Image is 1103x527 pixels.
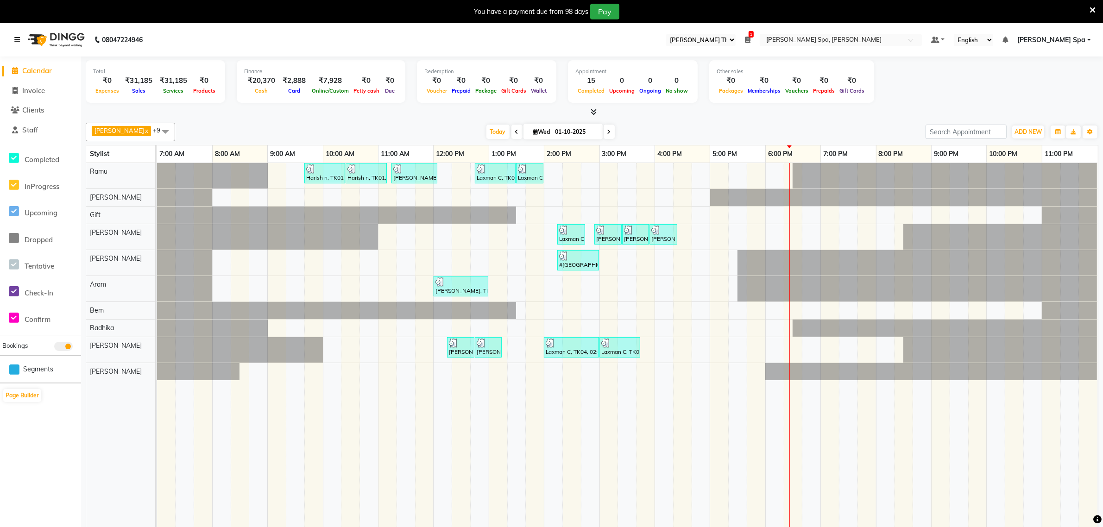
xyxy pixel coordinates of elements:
[434,147,466,161] a: 12:00 PM
[90,324,114,332] span: Radhika
[144,127,148,134] a: x
[473,88,499,94] span: Package
[2,105,79,116] a: Clients
[382,75,398,86] div: ₹0
[529,75,549,86] div: ₹0
[25,208,57,217] span: Upcoming
[279,75,309,86] div: ₹2,888
[575,68,690,75] div: Appointment
[544,147,574,161] a: 2:00 PM
[3,389,41,402] button: Page Builder
[93,68,218,75] div: Total
[424,88,449,94] span: Voucher
[309,75,351,86] div: ₹7,928
[1042,147,1075,161] a: 11:00 PM
[244,68,398,75] div: Finance
[2,342,28,349] span: Bookings
[268,147,297,161] a: 9:00 AM
[25,262,54,270] span: Tentative
[558,226,584,243] div: Laxman C, TK04, 02:15 PM-02:45 PM, Short treatment - Foot Reflexology 30 min
[590,4,619,19] button: Pay
[121,75,156,86] div: ₹31,185
[663,88,690,94] span: No show
[244,75,279,86] div: ₹20,370
[25,289,53,297] span: Check-In
[717,75,745,86] div: ₹0
[93,88,121,94] span: Expenses
[745,88,783,94] span: Memberships
[90,254,142,263] span: [PERSON_NAME]
[90,228,142,237] span: [PERSON_NAME]
[25,182,59,191] span: InProgress
[1012,125,1044,138] button: ADD NEW
[309,88,351,94] span: Online/Custom
[745,75,783,86] div: ₹0
[90,167,107,176] span: Ramu
[22,66,52,75] span: Calendar
[473,75,499,86] div: ₹0
[717,88,745,94] span: Packages
[25,155,59,164] span: Completed
[637,88,663,94] span: Ongoing
[837,75,867,86] div: ₹0
[191,75,218,86] div: ₹0
[607,75,637,86] div: 0
[351,88,382,94] span: Petty cash
[600,339,639,356] div: Laxman C, TK04, 03:00 PM-03:45 PM, Pedicure - Intense Repair Pedicure
[489,147,518,161] a: 1:00 PM
[623,226,648,243] div: [PERSON_NAME], TK06, 03:25 PM-03:55 PM, Waxing - Tin Wax - Waxing-Men Back
[449,88,473,94] span: Prepaid
[837,88,867,94] span: Gift Cards
[213,147,242,161] a: 8:00 AM
[449,75,473,86] div: ₹0
[607,88,637,94] span: Upcoming
[783,75,811,86] div: ₹0
[637,75,663,86] div: 0
[22,125,38,134] span: Staff
[783,88,811,94] span: Vouchers
[655,147,684,161] a: 4:00 PM
[24,27,87,53] img: logo
[435,277,487,295] div: [PERSON_NAME], TK02, 12:00 PM-01:00 PM, Short treatment - Foot Reflexology - 45 min,Nail Services...
[305,164,344,182] div: Harish n, TK01, 09:40 AM-10:25 AM, Hair Cut Men (Stylist)
[663,75,690,86] div: 0
[717,68,867,75] div: Other sales
[90,367,142,376] span: [PERSON_NAME]
[448,339,473,356] div: [PERSON_NAME], TK06, 12:15 PM-12:45 PM, Waxing - Tin Wax - Waxing-Men Stomach
[529,88,549,94] span: Wallet
[90,341,142,350] span: [PERSON_NAME]
[351,75,382,86] div: ₹0
[811,75,837,86] div: ₹0
[130,88,148,94] span: Sales
[2,125,79,136] a: Staff
[517,164,542,182] div: Laxman C, TK04, 01:30 PM-02:00 PM, [PERSON_NAME] MEN'S GLOBAL COLOR
[476,339,501,356] div: [PERSON_NAME], TK06, 12:45 PM-01:15 PM, Waxing - Intimate Wax - 3G Men Under Arms
[157,147,187,161] a: 7:00 AM
[766,147,795,161] a: 6:00 PM
[821,147,850,161] a: 7:00 PM
[90,193,142,201] span: [PERSON_NAME]
[1015,128,1042,135] span: ADD NEW
[90,211,101,219] span: Gift
[383,88,397,94] span: Due
[474,7,588,17] div: You have a payment due from 98 days
[710,147,739,161] a: 5:00 PM
[90,306,104,314] span: Bem
[595,226,621,243] div: [PERSON_NAME], TK06, 02:55 PM-03:25 PM, Waxing - Tin Wax - Waxing-Men Chest
[153,126,167,134] span: +9
[253,88,271,94] span: Cash
[558,251,598,269] div: #[GEOGRAPHIC_DATA][PERSON_NAME], 02:15 PM-03:00 PM, Short treatment - Shoulder & Back Massage 45 Min
[161,88,186,94] span: Services
[2,66,79,76] a: Calendar
[191,88,218,94] span: Products
[22,86,45,95] span: Invoice
[749,31,754,38] span: 1
[392,164,436,182] div: [PERSON_NAME], TK02, 11:15 AM-12:05 PM, [PERSON_NAME] MEN'S GLOBAL COLOR
[600,147,629,161] a: 3:00 PM
[531,128,553,135] span: Wed
[25,235,53,244] span: Dropped
[1017,35,1085,45] span: [PERSON_NAME] Spa
[553,125,599,139] input: 2025-10-01
[323,147,357,161] a: 10:00 AM
[424,68,549,75] div: Redemption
